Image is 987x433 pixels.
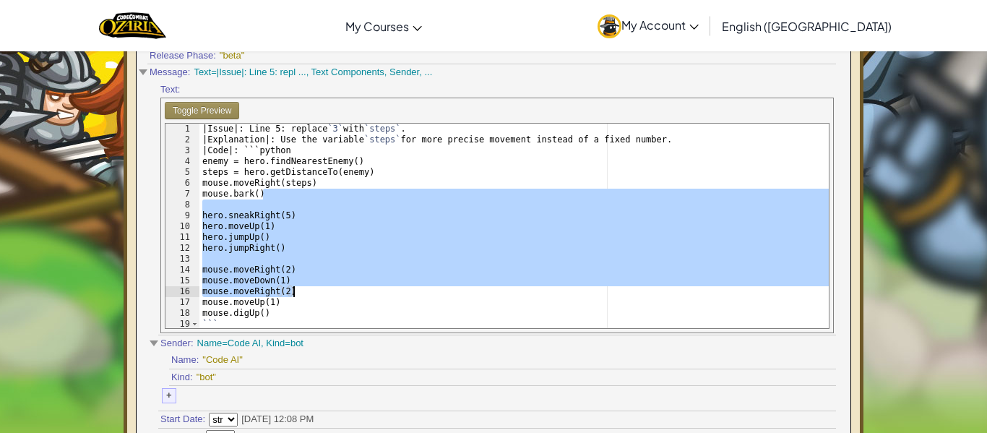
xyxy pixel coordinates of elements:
span: Start Date: [160,413,205,426]
div: 12 [165,243,199,254]
span: English ([GEOGRAPHIC_DATA]) [722,19,892,34]
span: My Account [621,17,699,33]
div: 19 [165,319,199,330]
div: "Code AI" [202,353,243,367]
div: 17 [165,297,199,308]
div: 7 [165,189,199,200]
div: 8 [165,200,199,210]
span: Release Phase: [150,49,216,63]
div: 10 [165,221,199,232]
div: 14 [165,265,199,275]
div: 2 [165,134,199,145]
div: 16 [165,286,199,297]
div: 1 [165,124,199,134]
a: English ([GEOGRAPHIC_DATA]) [715,7,899,46]
div: "bot" [197,371,233,385]
span: Kind: [171,371,193,385]
div: + [162,388,176,403]
div: [DATE] 12:08 PM [241,413,314,426]
span: Sender: [160,337,194,351]
div: 15 [165,275,199,286]
div: 9 [165,210,199,221]
a: My Courses [338,7,429,46]
span: Text: [160,83,180,97]
div: 18 [165,308,199,319]
div: 13 [165,254,199,265]
span: My Courses [345,19,409,34]
img: avatar [598,14,621,38]
a: Ozaria by CodeCombat logo [99,11,166,40]
div: 6 [165,178,199,189]
button: Toggle Preview [165,102,239,119]
a: My Account [590,3,706,48]
div: "beta" [220,49,256,63]
span: Name: [171,353,199,367]
div: 5 [165,167,199,178]
span: Message: [150,66,190,80]
div: 4 [165,156,199,167]
div: 3 [165,145,199,156]
div: Name=Code AI, Kind=bot [197,337,303,351]
img: Home [99,11,166,40]
div: Text=|Issue|: Line 5: repl ..., Text Components, Sender, ... [194,66,432,80]
div: 11 [165,232,199,243]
